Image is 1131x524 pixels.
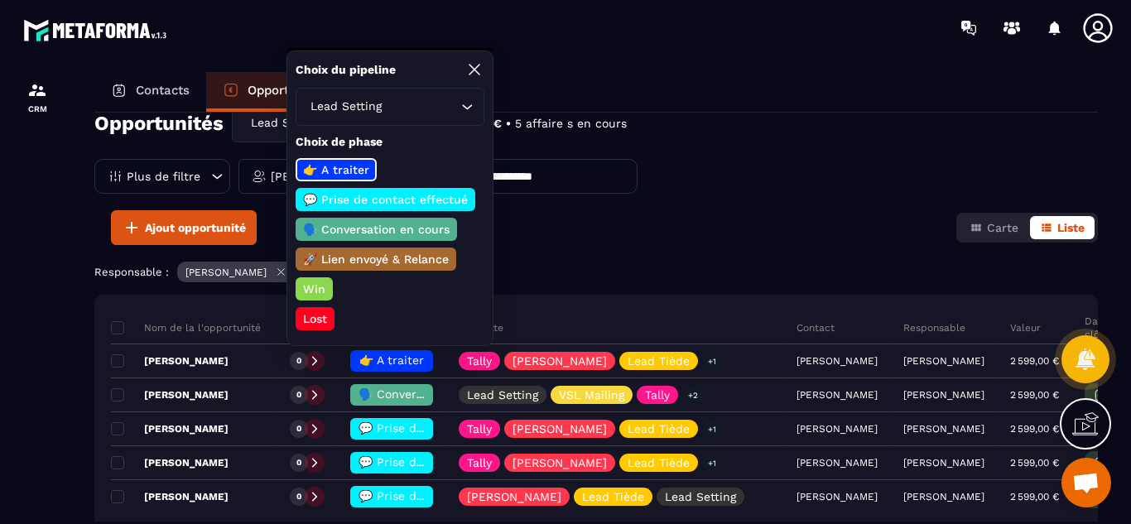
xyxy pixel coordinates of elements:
p: [PERSON_NAME] [903,491,984,502]
p: [PERSON_NAME] [185,267,267,278]
p: VSL Mailing [559,389,624,401]
p: [PERSON_NAME] [111,354,229,368]
p: 👉 A traiter [301,161,372,178]
p: Tally [645,389,670,401]
p: [PERSON_NAME] [467,491,561,502]
span: 💬 Prise de contact effectué [359,455,523,469]
p: 0 [296,457,301,469]
p: 0 [296,423,301,435]
p: 5 affaire s en cours [515,116,627,132]
p: +1 [702,454,722,472]
p: Tally [467,355,492,367]
p: [PERSON_NAME] [903,389,984,401]
p: 2 599,00 € [1010,389,1059,401]
p: +2 [682,387,704,404]
p: 2 599,00 € [1010,491,1059,502]
span: Ajout opportunité [145,219,246,236]
span: 💬 Prise de contact effectué [359,489,523,502]
p: Lead Tiède [582,491,644,502]
p: Responsable : [94,266,169,278]
p: Win [301,281,328,297]
a: formationformationCRM [4,68,70,126]
p: Lead Setting [665,491,736,502]
p: [PERSON_NAME] [513,423,607,435]
p: [PERSON_NAME] [513,457,607,469]
span: 💬 Prise de contact effectué [359,421,523,435]
p: Lead Tiède [628,423,690,435]
div: Search for option [296,88,484,126]
img: logo [23,15,172,46]
p: Contacts [136,83,190,98]
p: Nom de la l'opportunité [111,321,261,334]
button: Liste [1030,216,1095,239]
p: 2 599,00 € [1010,457,1059,469]
span: 🗣️ Conversation en cours [359,387,505,401]
p: +1 [702,421,722,438]
h2: Opportunités [94,107,224,140]
p: Opportunités [248,83,326,98]
span: Lead Setting [306,98,385,116]
p: CRM [4,104,70,113]
p: Valeur [1010,321,1041,334]
p: Lost [301,310,330,327]
p: [PERSON_NAME] [271,171,365,182]
p: • [506,116,511,132]
p: 0 [296,491,301,502]
p: 2 599,00 € [1010,423,1059,435]
p: Tally [467,457,492,469]
p: [PERSON_NAME] [111,422,229,435]
p: Contact [797,321,835,334]
span: Carte [987,221,1018,234]
p: [PERSON_NAME] [111,490,229,503]
p: Plus de filtre [127,171,200,182]
p: Tally [467,423,492,435]
button: Carte [960,216,1028,239]
p: [PERSON_NAME] [513,355,607,367]
p: [PERSON_NAME] [111,456,229,469]
span: 👉 A traiter [359,353,424,367]
p: [PERSON_NAME] [903,457,984,469]
img: formation [27,80,47,100]
input: Search for option [385,98,457,116]
p: Lead Tiède [628,457,690,469]
button: Ajout opportunité [111,210,257,245]
p: [PERSON_NAME] [903,355,984,367]
a: Opportunités [206,72,343,112]
p: 0 [296,355,301,367]
p: 🗣️ Conversation en cours [301,221,452,238]
p: Lead Tiède [628,355,690,367]
span: Liste [1057,221,1085,234]
a: Contacts [94,72,206,112]
p: [PERSON_NAME] [903,423,984,435]
p: Choix du pipeline [296,62,396,78]
p: Choix de phase [296,134,484,150]
div: Search for option [232,104,406,142]
p: +1 [702,353,722,370]
div: Ouvrir le chat [1061,458,1111,507]
p: 2 599,00 € [1010,355,1059,367]
p: 💬 Prise de contact effectué [301,191,470,208]
p: Lead Setting [467,389,538,401]
p: 0 [296,389,301,401]
p: [PERSON_NAME] [111,388,229,401]
span: Lead Setting [247,114,320,132]
p: Responsable [903,321,965,334]
p: 🚀 Lien envoyé & Relance [301,251,451,267]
